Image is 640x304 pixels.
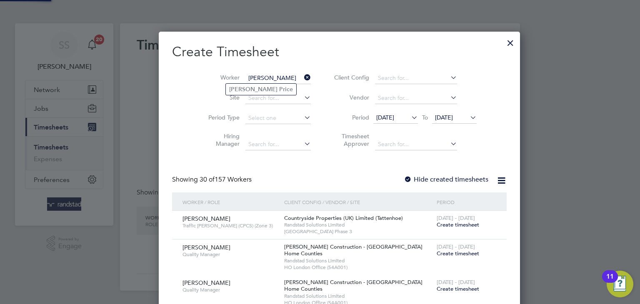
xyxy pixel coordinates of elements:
input: Search for... [375,92,457,104]
input: Search for... [245,92,311,104]
span: [PERSON_NAME] [182,279,230,287]
span: [DATE] - [DATE] [437,214,475,222]
button: Open Resource Center, 11 new notifications [607,271,633,297]
label: Period [332,114,369,121]
span: [DATE] - [DATE] [437,243,475,250]
span: Quality Manager [182,251,278,258]
span: [DATE] [435,114,453,121]
input: Select one [245,112,311,124]
span: Create timesheet [437,250,479,257]
span: Create timesheet [437,221,479,228]
div: 11 [606,277,614,287]
div: Showing [172,175,253,184]
b: Price [279,86,293,93]
input: Search for... [375,72,457,84]
label: Site [202,94,240,101]
span: [DATE] [376,114,394,121]
label: Worker [202,74,240,81]
span: HO London Office (54A001) [284,264,432,271]
span: [PERSON_NAME] [182,215,230,222]
span: 30 of [200,175,215,184]
span: [PERSON_NAME] [182,244,230,251]
span: Traffic [PERSON_NAME] (CPCS) (Zone 3) [182,222,278,229]
span: To [420,112,430,123]
div: Worker / Role [180,192,282,212]
label: Timesheet Approver [332,132,369,147]
span: [PERSON_NAME] Construction - [GEOGRAPHIC_DATA] Home Counties [284,279,422,293]
span: Quality Manager [182,287,278,293]
div: Period [435,192,498,212]
h2: Create Timesheet [172,43,507,61]
label: Period Type [202,114,240,121]
input: Search for... [245,139,311,150]
label: Hiring Manager [202,132,240,147]
span: [DATE] - [DATE] [437,279,475,286]
label: Client Config [332,74,369,81]
span: Countryside Properties (UK) Limited (Tattenhoe) [284,214,403,222]
label: Vendor [332,94,369,101]
span: [GEOGRAPHIC_DATA] Phase 3 [284,228,432,235]
span: Create timesheet [437,285,479,292]
input: Search for... [375,139,457,150]
div: Client Config / Vendor / Site [282,192,435,212]
span: 157 Workers [200,175,252,184]
span: Randstad Solutions Limited [284,293,432,299]
span: [PERSON_NAME] Construction - [GEOGRAPHIC_DATA] Home Counties [284,243,422,257]
span: Randstad Solutions Limited [284,257,432,264]
span: Randstad Solutions Limited [284,222,432,228]
label: Hide created timesheets [404,175,488,184]
input: Search for... [245,72,311,84]
b: [PERSON_NAME] [229,86,277,93]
